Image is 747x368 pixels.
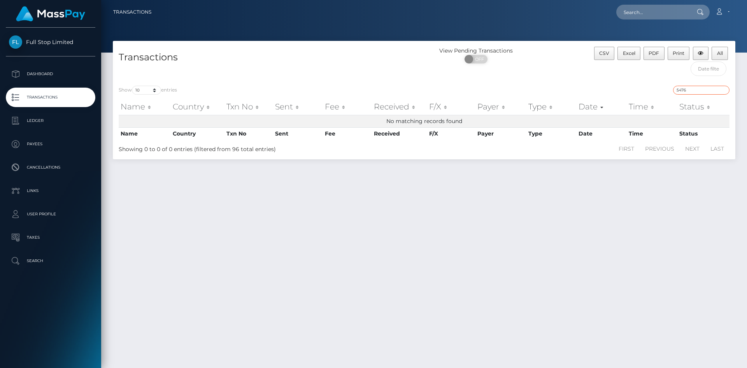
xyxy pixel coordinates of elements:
span: All [717,50,723,56]
th: Name: activate to sort column ascending [119,99,171,114]
a: Dashboard [6,64,95,84]
th: Country: activate to sort column ascending [171,99,225,114]
th: Sent: activate to sort column ascending [273,99,323,114]
span: Excel [623,50,635,56]
h4: Transactions [119,51,418,64]
th: Received [372,127,427,140]
th: Time: activate to sort column ascending [627,99,677,114]
a: Links [6,181,95,201]
p: Ledger [9,115,92,127]
th: Txn No [224,127,273,140]
th: Fee [323,127,372,140]
th: Time [627,127,677,140]
th: Country [171,127,225,140]
td: No matching records found [119,115,729,127]
th: Payer [475,127,526,140]
th: Date: activate to sort column ascending [577,99,627,114]
button: PDF [644,47,665,60]
button: Column visibility [693,47,709,60]
select: Showentries [132,86,161,95]
th: Type [526,127,577,140]
a: Cancellations [6,158,95,177]
th: Txn No: activate to sort column ascending [224,99,273,114]
input: Search transactions [673,86,729,95]
th: Status [677,127,729,140]
a: User Profile [6,204,95,224]
span: CSV [599,50,609,56]
p: Search [9,255,92,267]
th: Sent [273,127,323,140]
th: F/X: activate to sort column ascending [427,99,475,114]
a: Transactions [6,88,95,107]
a: Taxes [6,228,95,247]
div: View Pending Transactions [424,47,528,55]
span: OFF [469,55,488,63]
a: Payees [6,134,95,154]
label: Show entries [119,86,177,95]
p: Dashboard [9,68,92,80]
th: F/X [427,127,475,140]
p: Links [9,185,92,197]
p: Payees [9,138,92,150]
img: MassPay Logo [16,6,85,21]
th: Type: activate to sort column ascending [526,99,577,114]
p: Taxes [9,232,92,243]
input: Search... [616,5,689,19]
span: Print [673,50,684,56]
span: Full Stop Limited [6,39,95,46]
p: User Profile [9,208,92,220]
span: PDF [649,50,659,56]
th: Payer: activate to sort column ascending [475,99,526,114]
th: Date [577,127,627,140]
th: Status: activate to sort column ascending [677,99,729,114]
div: Showing 0 to 0 of 0 entries (filtered from 96 total entries) [119,142,366,153]
button: All [712,47,728,60]
button: Excel [617,47,640,60]
th: Received: activate to sort column ascending [372,99,427,114]
img: Full Stop Limited [9,35,22,49]
a: Ledger [6,111,95,130]
p: Cancellations [9,162,92,173]
a: Transactions [113,4,151,20]
th: Fee: activate to sort column ascending [323,99,372,114]
p: Transactions [9,92,92,103]
button: CSV [594,47,615,60]
a: Search [6,251,95,271]
button: Print [668,47,690,60]
th: Name [119,127,171,140]
input: Date filter [691,62,727,76]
